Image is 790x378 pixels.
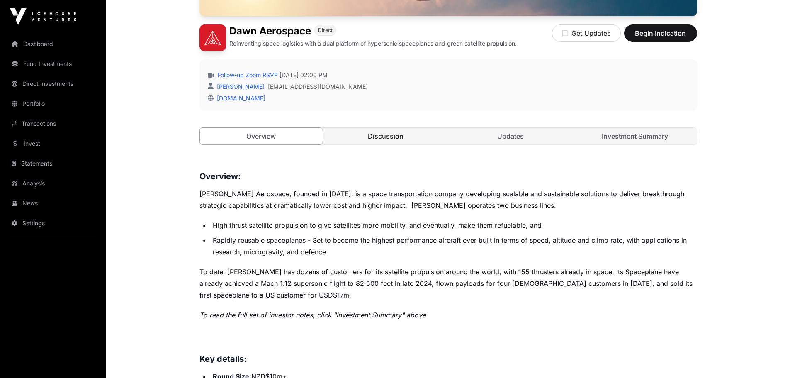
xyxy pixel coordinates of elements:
[10,8,76,25] img: Icehouse Ventures Logo
[199,352,697,366] h3: Key details:
[216,71,278,79] a: Follow-up Zoom RSVP
[552,24,621,42] button: Get Updates
[7,154,100,173] a: Statements
[749,338,790,378] iframe: Chat Widget
[449,128,572,144] a: Updates
[7,134,100,153] a: Invest
[229,24,311,38] h1: Dawn Aerospace
[268,83,368,91] a: [EMAIL_ADDRESS][DOMAIN_NAME]
[7,214,100,232] a: Settings
[200,128,697,144] nav: Tabs
[214,95,265,102] a: [DOMAIN_NAME]
[7,174,100,193] a: Analysis
[199,24,226,51] img: Dawn Aerospace
[7,95,100,113] a: Portfolio
[634,28,687,38] span: Begin Indication
[199,311,428,319] em: To read the full set of investor notes, click "Investment Summary" above.
[7,55,100,73] a: Fund Investments
[624,24,697,42] button: Begin Indication
[574,128,697,144] a: Investment Summary
[199,170,697,183] h3: Overview:
[624,33,697,41] a: Begin Indication
[318,27,333,34] span: Direct
[215,83,265,90] a: [PERSON_NAME]
[7,35,100,53] a: Dashboard
[324,128,447,144] a: Discussion
[280,71,328,79] span: [DATE] 02:00 PM
[7,115,100,133] a: Transactions
[199,127,323,145] a: Overview
[210,234,697,258] li: Rapidly reusable spaceplanes - Set to become the highest performance aircraft ever built in terms...
[229,39,517,48] p: Reinventing space logistics with a dual platform of hypersonic spaceplanes and green satellite pr...
[7,194,100,212] a: News
[199,188,697,211] p: [PERSON_NAME] Aerospace, founded in [DATE], is a space transportation company developing scalable...
[199,266,697,301] p: To date, [PERSON_NAME] has dozens of customers for its satellite propulsion around the world, wit...
[7,75,100,93] a: Direct Investments
[210,219,697,231] li: High thrust satellite propulsion to give satellites more mobility, and eventually, make them refu...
